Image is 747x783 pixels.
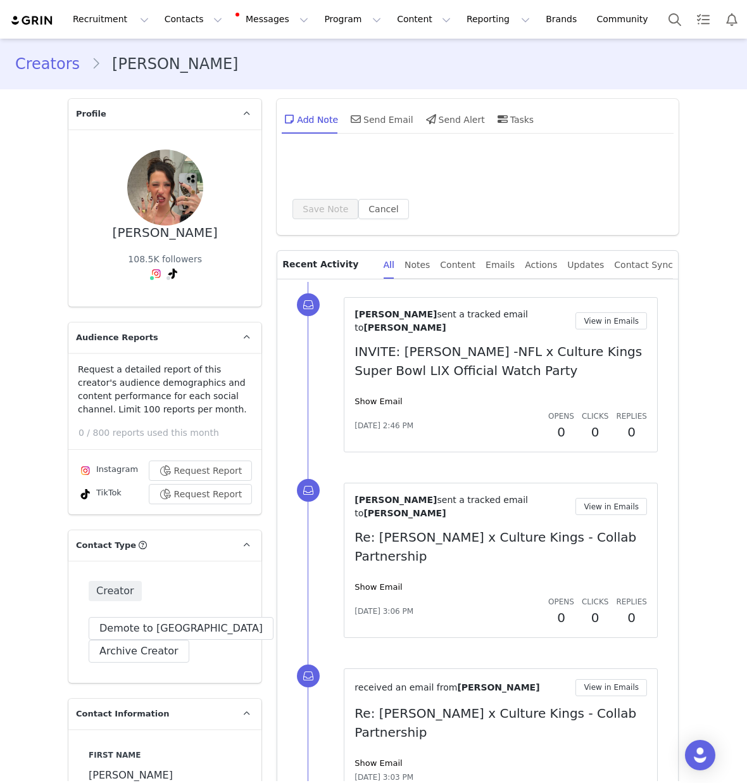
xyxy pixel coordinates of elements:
button: View in Emails [575,679,647,696]
div: Instagram [78,463,138,478]
div: Open Intercom Messenger [685,740,715,770]
img: 144ebb79-e3d6-4195-b8f6-d37d998165d7.jpg [127,150,203,226]
div: Send Email [348,104,413,134]
div: Contact Sync [614,251,673,279]
button: Reporting [459,5,537,34]
button: View in Emails [575,312,647,329]
span: [DATE] 3:06 PM [355,606,413,617]
span: Contact Information [76,708,169,720]
div: [PERSON_NAME] [113,226,218,240]
button: Search [661,5,689,34]
h2: 0 [582,423,608,442]
a: Show Email [355,582,402,592]
p: INVITE: [PERSON_NAME] -NFL x Culture Kings Super Bowl LIX Official Watch Party [355,342,647,380]
div: Emails [486,251,515,279]
button: Content [389,5,458,34]
h2: 0 [616,423,647,442]
span: Clicks [582,412,608,421]
div: TikTok [78,487,122,502]
span: received an email from [355,682,457,692]
div: Tasks [495,104,534,134]
span: Replies [616,597,647,606]
span: Clicks [582,597,608,606]
div: All [384,251,394,279]
div: Send Alert [424,104,485,134]
span: sent a tracked email to [355,309,528,333]
span: [PERSON_NAME] [355,309,437,319]
span: Opens [548,412,574,421]
button: Request Report [149,484,253,504]
p: Recent Activity [282,251,373,279]
p: Re: [PERSON_NAME] x Culture Kings - Collab Partnership [355,704,647,742]
button: Program [317,5,389,34]
h2: 0 [548,423,574,442]
span: [PERSON_NAME] [457,682,539,692]
button: Notifications [718,5,746,34]
div: Actions [525,251,557,279]
button: Save Note [292,199,358,219]
a: Show Email [355,397,402,406]
button: Archive Creator [89,640,189,663]
button: Contacts [157,5,230,34]
div: Updates [567,251,604,279]
a: Brands [538,5,588,34]
img: instagram.svg [151,269,161,279]
a: Show Email [355,758,402,768]
label: First Name [89,749,241,761]
span: Opens [548,597,574,606]
button: Demote to [GEOGRAPHIC_DATA] [89,617,273,640]
a: Community [589,5,662,34]
img: instagram.svg [80,466,91,476]
div: Notes [405,251,430,279]
span: [DATE] 3:03 PM [355,772,413,783]
span: [PERSON_NAME] [363,508,446,518]
span: [DATE] 2:46 PM [355,420,413,431]
a: Creators [15,53,91,75]
span: [PERSON_NAME] [355,495,437,505]
img: grin logo [10,15,54,27]
span: Creator [89,581,142,601]
div: 108.5K followers [128,253,202,266]
p: Re: [PERSON_NAME] x Culture Kings - Collab Partnership [355,528,647,566]
button: Recruitment [65,5,156,34]
a: Tasks [689,5,717,34]
h2: 0 [582,608,608,627]
span: sent a tracked email to [355,495,528,518]
span: Contact Type [76,539,136,552]
span: [PERSON_NAME] [363,322,446,333]
span: Profile [76,108,106,120]
div: Content [440,251,475,279]
button: View in Emails [575,498,647,515]
button: Cancel [358,199,408,219]
p: Request a detailed report of this creator's audience demographics and content performance for eac... [78,363,252,416]
p: 0 / 800 reports used this month [78,426,261,440]
h2: 0 [548,608,574,627]
button: Messages [230,5,316,34]
span: Audience Reports [76,331,158,344]
span: Replies [616,412,647,421]
div: Add Note [282,104,338,134]
button: Request Report [149,461,253,481]
h2: 0 [616,608,647,627]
